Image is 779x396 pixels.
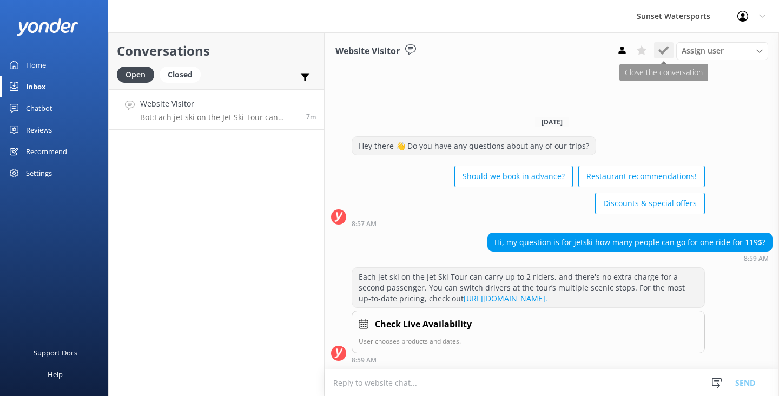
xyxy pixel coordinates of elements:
h4: Check Live Availability [375,318,472,332]
div: Hey there 👋 Do you have any questions about any of our trips? [352,137,596,155]
div: Support Docs [34,342,77,364]
span: [DATE] [535,117,569,127]
a: Website VisitorBot:Each jet ski on the Jet Ski Tour can carry up to 2 riders, and there's no extr... [109,89,324,130]
button: Discounts & special offers [595,193,705,214]
strong: 8:59 AM [744,255,769,262]
strong: 8:57 AM [352,221,377,227]
h2: Conversations [117,41,316,61]
div: Help [48,364,63,385]
div: Chatbot [26,97,52,119]
div: Aug 28 2025 08:59pm (UTC -05:00) America/Cancun [487,254,773,262]
div: Open [117,67,154,83]
span: Assign user [682,45,724,57]
div: Aug 28 2025 08:59pm (UTC -05:00) America/Cancun [352,356,705,364]
h4: Website Visitor [140,98,298,110]
div: Hi, my question is for jetski how many people can go for one ride for 119$? [488,233,772,252]
img: yonder-white-logo.png [16,18,78,36]
span: Aug 28 2025 08:59pm (UTC -05:00) America/Cancun [306,112,316,121]
strong: 8:59 AM [352,357,377,364]
p: Bot: Each jet ski on the Jet Ski Tour can carry up to 2 riders, and there's no extra charge for a... [140,113,298,122]
div: Assign User [676,42,768,60]
button: Should we book in advance? [454,166,573,187]
a: [URL][DOMAIN_NAME]. [464,293,547,303]
div: Home [26,54,46,76]
button: Restaurant recommendations! [578,166,705,187]
a: Open [117,68,160,80]
p: User chooses products and dates. [359,336,698,346]
div: Reviews [26,119,52,141]
div: Settings [26,162,52,184]
div: Aug 28 2025 08:57pm (UTC -05:00) America/Cancun [352,220,705,227]
div: Each jet ski on the Jet Ski Tour can carry up to 2 riders, and there's no extra charge for a seco... [352,268,704,307]
div: Closed [160,67,201,83]
div: Recommend [26,141,67,162]
h3: Website Visitor [335,44,400,58]
a: Closed [160,68,206,80]
div: Inbox [26,76,46,97]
